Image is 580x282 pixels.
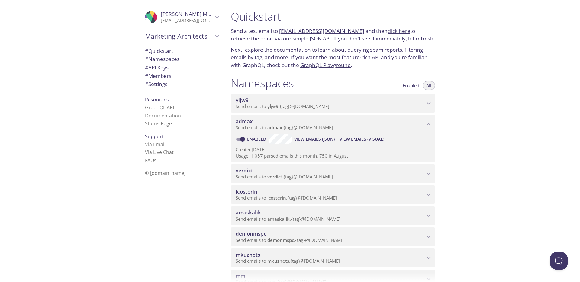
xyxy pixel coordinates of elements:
[236,103,329,109] span: Send emails to . {tag} @[DOMAIN_NAME]
[236,167,253,174] span: verdict
[267,237,294,243] span: demonmspc
[140,7,224,27] div: Anton Maskalik
[154,157,156,164] span: s
[550,252,568,270] iframe: Help Scout Beacon - Open
[140,55,224,63] div: Namespaces
[267,174,282,180] span: verdict
[236,251,260,258] span: mkuznets
[236,209,261,216] span: amaskalik
[267,124,282,130] span: admax
[145,32,213,40] span: Marketing Architects
[236,237,345,243] span: Send emails to . {tag} @[DOMAIN_NAME]
[145,64,148,71] span: #
[145,81,167,88] span: Settings
[231,248,435,267] div: mkuznets namespace
[246,136,269,142] a: Enabled
[236,174,333,180] span: Send emails to . {tag} @[DOMAIN_NAME]
[140,47,224,55] div: Quickstart
[399,81,423,90] button: Enabled
[145,96,169,103] span: Resources
[231,27,435,43] p: Send a test email to and then to retrieve the email via our simple JSON API. If you don't see it ...
[145,157,156,164] a: FAQ
[145,149,174,155] a: Via Live Chat
[292,134,337,144] button: View Emails (JSON)
[145,56,179,62] span: Namespaces
[145,72,148,79] span: #
[236,153,430,159] p: Usage: 1,057 parsed emails this month, 750 in August
[231,94,435,113] div: yljw9 namespace
[145,120,172,127] a: Status Page
[236,195,337,201] span: Send emails to . {tag} @[DOMAIN_NAME]
[267,195,286,201] span: icosterin
[231,115,435,134] div: admax namespace
[279,27,364,34] a: [EMAIL_ADDRESS][DOMAIN_NAME]
[236,124,333,130] span: Send emails to . {tag} @[DOMAIN_NAME]
[231,227,435,246] div: demonmspc namespace
[236,216,340,222] span: Send emails to . {tag} @[DOMAIN_NAME]
[231,185,435,204] div: icosterin namespace
[236,146,430,153] p: Created [DATE]
[145,81,148,88] span: #
[300,62,351,69] a: GraphQL Playground
[145,133,164,140] span: Support
[140,72,224,80] div: Members
[267,258,289,264] span: mkuznets
[340,136,384,143] span: View Emails (Visual)
[274,46,311,53] a: documentation
[236,97,249,104] span: yljw9
[140,63,224,72] div: API Keys
[145,72,171,79] span: Members
[236,118,253,125] span: admax
[388,27,410,34] a: click here
[140,80,224,88] div: Team Settings
[267,216,290,222] span: amaskalik
[236,258,340,264] span: Send emails to . {tag} @[DOMAIN_NAME]
[267,103,279,109] span: yljw9
[140,28,224,44] div: Marketing Architects
[161,11,224,18] span: [PERSON_NAME] Maskalik
[145,141,166,148] a: Via Email
[231,164,435,183] div: verdict namespace
[231,10,435,23] h1: Quickstart
[145,47,148,54] span: #
[161,18,213,24] p: [EMAIL_ADDRESS][DOMAIN_NAME]
[236,188,257,195] span: icosterin
[231,76,294,90] h1: Namespaces
[145,56,148,62] span: #
[145,170,186,176] span: © [DOMAIN_NAME]
[294,136,335,143] span: View Emails (JSON)
[145,64,169,71] span: API Keys
[337,134,387,144] button: View Emails (Visual)
[236,230,266,237] span: demonmspc
[145,104,174,111] a: GraphQL API
[231,206,435,225] div: amaskalik namespace
[231,46,435,69] p: Next: explore the to learn about querying spam reports, filtering emails by tag, and more. If you...
[423,81,435,90] button: All
[145,47,173,54] span: Quickstart
[145,112,181,119] a: Documentation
